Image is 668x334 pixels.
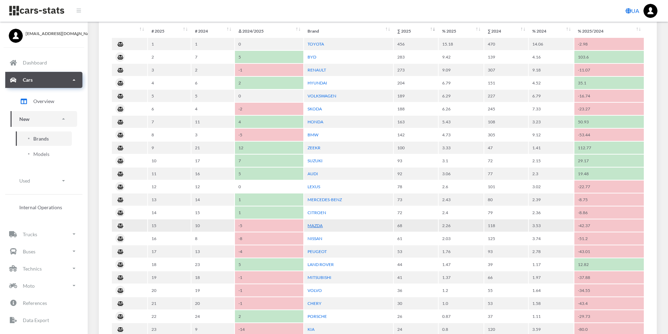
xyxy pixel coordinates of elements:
[23,281,35,290] p: Moto
[439,90,484,102] td: 6.29
[574,193,644,206] td: -8.75
[23,75,33,84] p: Cars
[484,271,528,284] td: 66
[574,25,644,37] th: %&nbsp;2025/2024: activate to sort column ascending
[308,67,326,73] a: RENAULT
[308,54,316,60] a: BYD
[16,147,72,161] a: Models
[439,284,484,296] td: 1.2
[235,245,303,258] td: -4
[574,206,644,219] td: -8.86
[439,116,484,128] td: 5.43
[574,155,644,167] td: 29.17
[148,271,191,284] td: 19
[191,64,234,76] td: 2
[574,258,644,271] td: 12.82
[191,103,234,115] td: 4
[11,93,77,110] a: Overview
[191,193,234,206] td: 14
[529,284,574,296] td: 1.64
[529,271,574,284] td: 1.97
[439,297,484,309] td: 1.0
[529,180,574,193] td: 3.02
[11,173,77,189] a: Used
[394,206,438,219] td: 72
[394,168,438,180] td: 92
[529,232,574,245] td: 3.74
[574,310,644,322] td: -29.73
[394,77,438,89] td: 204
[394,64,438,76] td: 273
[148,284,191,296] td: 20
[5,72,82,88] a: Cars
[23,230,37,239] p: Trucks
[235,284,303,296] td: -1
[235,90,303,102] td: 0
[529,77,574,89] td: 4.52
[191,142,234,154] td: 21
[439,206,484,219] td: 2.4
[308,301,322,306] a: CHERY
[191,310,234,322] td: 24
[11,200,77,214] a: Internal Operations
[308,93,336,98] a: VOLKSWAGEN
[394,142,438,154] td: 100
[235,193,303,206] td: 1
[574,129,644,141] td: -53.44
[308,249,327,254] a: PEUGEOT
[148,245,191,258] td: 17
[484,206,528,219] td: 79
[235,25,303,37] th: Δ&nbsp;2024/2025: activate to sort column ascending
[529,38,574,50] td: 14.06
[484,38,528,50] td: 470
[191,271,234,284] td: 18
[529,51,574,63] td: 4.16
[148,64,191,76] td: 3
[439,51,484,63] td: 9.42
[308,275,331,280] a: MITSUBISHI
[529,90,574,102] td: 6.79
[191,116,234,128] td: 11
[574,168,644,180] td: 19.48
[529,310,574,322] td: 1.11
[394,116,438,128] td: 163
[529,219,574,232] td: 3.53
[191,90,234,102] td: 5
[529,116,574,128] td: 3.23
[574,180,644,193] td: -22.77
[19,115,29,123] p: New
[484,258,528,271] td: 39
[439,232,484,245] td: 2.03
[308,171,318,176] a: AUDI
[148,180,191,193] td: 12
[574,51,644,63] td: 103.6
[484,77,528,89] td: 151
[439,180,484,193] td: 2.6
[394,284,438,296] td: 36
[394,232,438,245] td: 61
[484,193,528,206] td: 80
[308,288,322,293] a: VOLVO
[148,142,191,154] td: 9
[308,132,318,137] a: BMW
[191,284,234,296] td: 19
[394,180,438,193] td: 78
[191,206,234,219] td: 15
[574,90,644,102] td: -16.74
[148,219,191,232] td: 15
[235,77,303,89] td: 2
[191,219,234,232] td: 10
[191,155,234,167] td: 17
[23,247,35,256] p: Buses
[16,131,72,146] a: Brands
[484,142,528,154] td: 47
[574,38,644,50] td: -2.98
[484,64,528,76] td: 307
[235,258,303,271] td: 5
[484,232,528,245] td: 125
[308,210,326,215] a: CITROEN
[235,38,303,50] td: 0
[148,168,191,180] td: 11
[529,25,574,37] th: %&nbsp;2024: activate to sort column ascending
[529,168,574,180] td: 2.3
